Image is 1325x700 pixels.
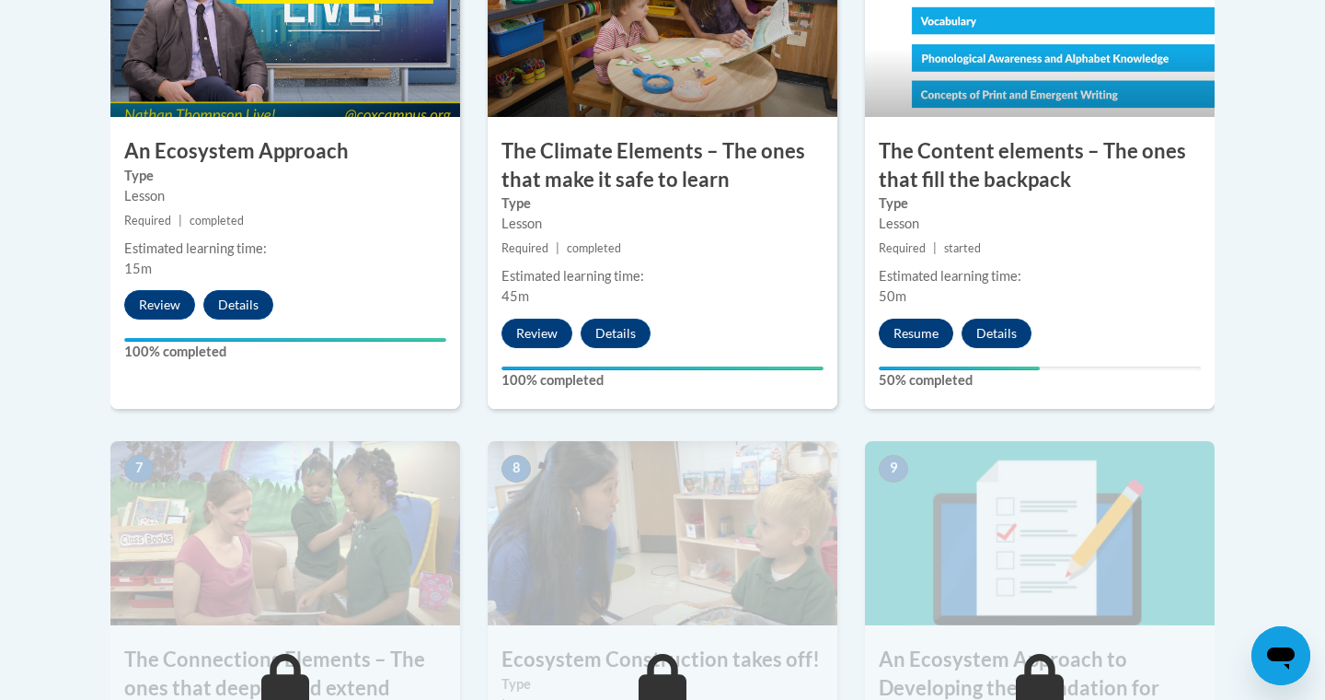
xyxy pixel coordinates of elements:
div: Your progress [124,338,446,342]
h3: The Content elements – The ones that fill the backpack [865,137,1215,194]
label: Type [879,193,1201,214]
h3: Ecosystem Construction takes off! [488,646,837,674]
span: completed [190,214,244,227]
iframe: Button to launch messaging window [1251,626,1310,685]
span: Required [879,241,926,255]
img: Course Image [110,441,460,625]
label: 100% completed [501,370,824,391]
div: Your progress [879,367,1040,370]
label: Type [501,674,824,694]
button: Review [124,290,195,320]
h3: An Ecosystem Approach [110,137,460,166]
div: Estimated learning time: [124,239,446,259]
img: Course Image [488,441,837,625]
div: Estimated learning time: [879,266,1201,286]
span: Required [124,214,171,227]
span: 15m [124,261,152,276]
span: 50m [879,288,906,304]
label: 50% completed [879,370,1201,391]
span: started [944,241,981,255]
div: Lesson [501,214,824,234]
span: | [933,241,937,255]
label: Type [501,193,824,214]
img: Course Image [865,441,1215,625]
button: Details [962,319,1031,348]
span: completed [567,241,621,255]
div: Estimated learning time: [501,266,824,286]
div: Your progress [501,367,824,370]
span: | [556,241,559,255]
span: 7 [124,455,154,483]
label: Type [124,166,446,186]
div: Lesson [879,214,1201,234]
span: 8 [501,455,531,483]
label: 100% completed [124,342,446,362]
h3: The Climate Elements – The ones that make it safe to learn [488,137,837,194]
span: Required [501,241,548,255]
span: 9 [879,455,908,483]
span: 45m [501,288,529,304]
button: Resume [879,319,953,348]
span: | [179,214,182,227]
div: Lesson [124,186,446,206]
button: Details [581,319,651,348]
button: Review [501,319,572,348]
button: Details [203,290,273,320]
